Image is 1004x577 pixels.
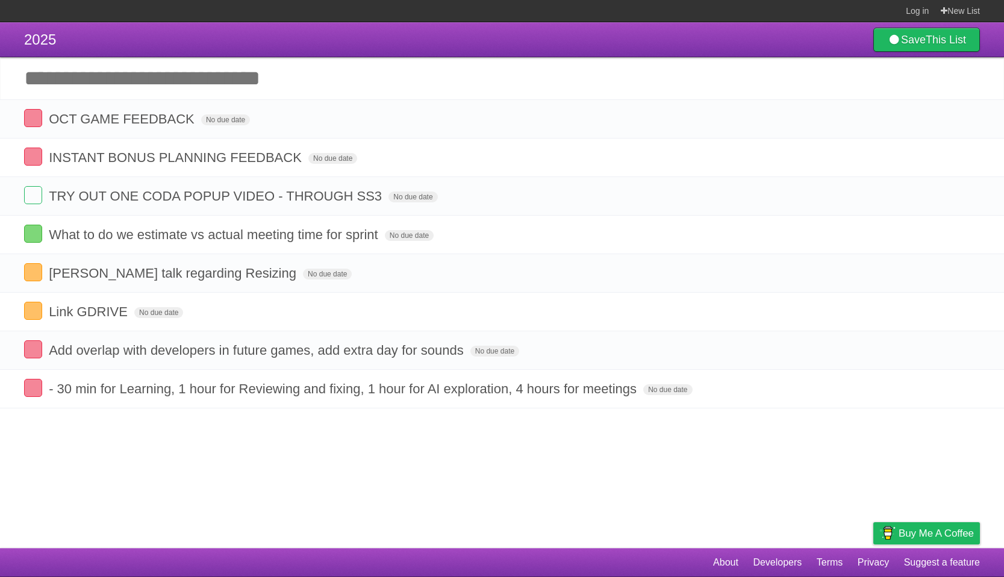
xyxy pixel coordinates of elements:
span: No due date [388,192,437,202]
span: OCT GAME FEEDBACK [49,111,198,126]
label: Done [24,379,42,397]
b: This List [926,34,966,46]
span: No due date [134,307,183,318]
label: Done [24,148,42,166]
span: Link GDRIVE [49,304,131,319]
label: Done [24,225,42,243]
a: Developers [753,551,802,574]
a: About [713,551,738,574]
label: Done [24,340,42,358]
label: Done [24,186,42,204]
label: Done [24,263,42,281]
span: - 30 min for Learning, 1 hour for Reviewing and fixing, 1 hour for AI exploration, 4 hours for me... [49,381,640,396]
a: Privacy [858,551,889,574]
span: Buy me a coffee [899,523,974,544]
a: Suggest a feature [904,551,980,574]
a: Buy me a coffee [873,522,980,544]
span: Add overlap with developers in future games, add extra day for sounds [49,343,467,358]
span: No due date [303,269,352,279]
label: Done [24,109,42,127]
span: No due date [470,346,519,357]
img: Buy me a coffee [879,523,896,543]
span: No due date [643,384,692,395]
label: Done [24,302,42,320]
span: 2025 [24,31,56,48]
span: [PERSON_NAME] talk regarding Resizing [49,266,299,281]
span: TRY OUT ONE CODA POPUP VIDEO - THROUGH SS3 [49,189,385,204]
span: What to do we estimate vs actual meeting time for sprint [49,227,381,242]
span: No due date [385,230,434,241]
a: Terms [817,551,843,574]
span: INSTANT BONUS PLANNING FEEDBACK [49,150,305,165]
a: SaveThis List [873,28,980,52]
span: No due date [308,153,357,164]
span: No due date [201,114,250,125]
